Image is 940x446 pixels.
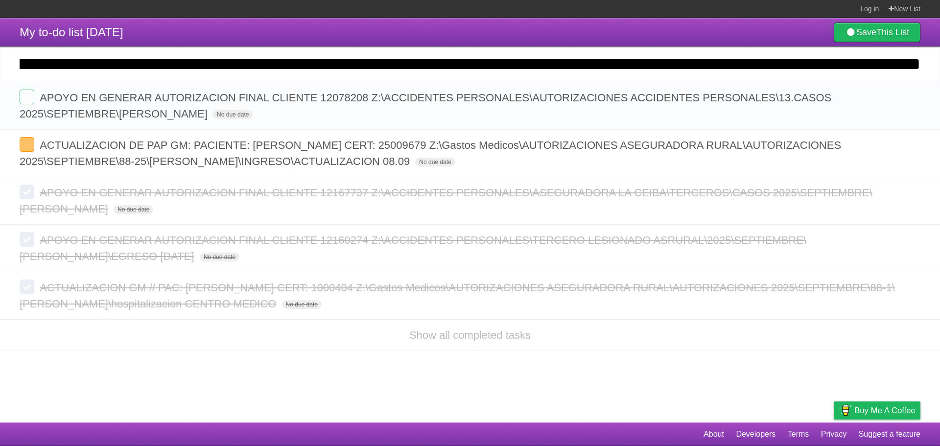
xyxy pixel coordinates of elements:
[834,23,920,42] a: SaveThis List
[876,27,909,37] b: This List
[20,187,872,215] span: APOYO EN GENERAR AUTORIZACION FINAL CLIENTE 12167737 Z:\ACCIDENTES PERSONALES\ASEGURADORA LA CEIB...
[20,139,841,167] span: ACTUALIZACION DE PAP GM: PACIENTE: [PERSON_NAME] CERT: 25009679 Z:\Gastos Medicos\AUTORIZACIONES ...
[854,402,916,419] span: Buy me a coffee
[114,205,153,214] span: No due date
[20,185,34,199] label: Done
[20,92,831,120] span: APOYO EN GENERAR AUTORIZACION FINAL CLIENTE 12078208 Z:\ACCIDENTES PERSONALES\AUTORIZACIONES ACCI...
[839,402,852,419] img: Buy me a coffee
[788,425,809,444] a: Terms
[704,425,724,444] a: About
[20,280,34,294] label: Done
[20,25,123,39] span: My to-do list [DATE]
[859,425,920,444] a: Suggest a feature
[821,425,846,444] a: Privacy
[20,137,34,152] label: Done
[213,110,253,119] span: No due date
[200,253,239,261] span: No due date
[282,300,322,309] span: No due date
[409,329,531,341] a: Show all completed tasks
[20,282,895,310] span: ACTUALIZACION GM // PAC: [PERSON_NAME] CERT: 1000404 Z:\Gastos Medicos\AUTORIZACIONES ASEGURADORA...
[834,401,920,420] a: Buy me a coffee
[736,425,775,444] a: Developers
[20,90,34,104] label: Done
[20,234,806,262] span: APOYO EN GENERAR AUTORIZACION FINAL CLIENTE 12160274 Z:\ACCIDENTES PERSONALES\TERCERO LESIONADO A...
[415,158,455,166] span: No due date
[20,232,34,247] label: Done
